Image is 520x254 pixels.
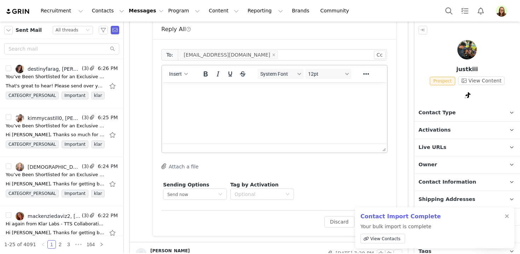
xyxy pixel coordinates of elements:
span: Activations [418,126,451,134]
a: [DEMOGRAPHIC_DATA], [PERSON_NAME], [PERSON_NAME] [16,163,80,171]
i: icon: down [218,192,223,197]
a: Tasks [457,3,473,19]
img: grin logo [6,8,30,15]
li: Next Page [97,240,106,249]
span: Important [62,92,88,99]
li: 1-25 of 4091 [4,240,36,249]
li: 164 [84,240,97,249]
button: Font sizes [305,69,351,79]
a: 1 [48,241,56,248]
div: Optional [235,191,282,198]
button: Reveal or hide additional toolbar items [360,69,372,79]
button: Content [204,3,243,19]
span: CATEGORY_PERSONAL [6,190,59,197]
div: That's great to hear! Please send over your rate card. Thanks! Myriah [6,82,105,90]
p: If you have any questions for me, my name is [PERSON_NAME] and I'm here to help our affiliates ha... [8,154,253,182]
span: System Font [260,71,295,77]
button: Insert [166,69,191,79]
li: Next 3 Pages [73,240,84,249]
a: mackenziedaviz2, [PERSON_NAME] [16,212,80,220]
button: Italic [212,69,224,79]
div: All threads [56,26,78,34]
div: Hi again from Klar Labs - TTS Collaboration (Flat rate + commission) [6,220,105,227]
p: Creator Live Flash Sales [22,132,253,138]
li: 3 [64,240,73,249]
h2: Contact Import Complete [360,212,441,221]
span: Send Email [111,26,119,34]
span: ••• [73,240,84,249]
span: Important [62,190,88,197]
img: 4904f0dc-bf94-4c02-b9b2-2fdb3b7b8c56.jpg [16,212,24,220]
div: Hi Mackenzie, Thanks for getting back to me! I will have to get final approval from the team, but... [6,229,105,236]
span: Prospect [430,77,455,85]
div: You’ve Been Shortlisted for an Exclusive Klar Lab's TikTok Shop Campaign [6,73,105,80]
span: Insert [169,71,182,77]
a: 164 [85,241,97,248]
button: Underline [224,69,236,79]
p: (Klar is in partnership with Joybyte, one of the leading creator-led agencies. Learn more about u... [8,230,253,236]
p: BOGO offers and exclusive promotions [22,122,253,127]
span: Owner [418,161,437,169]
button: View Content [458,76,504,85]
div: Hi Christy, Thanks for getting back to me! I'd have to get final approval from the team, but I th... [6,180,105,187]
strong: The Klar Variety Pack! [26,41,78,47]
span: CATEGORY_PERSONAL [6,92,59,99]
div: kimmycastill0, [PERSON_NAME], [PERSON_NAME] [28,115,80,121]
i: icon: right [99,242,104,247]
img: d95a1ae6-25a7-4659-8551-c3094d44430d.jpg [16,114,24,122]
a: Klar Lab's [207,35,229,41]
button: Attach a file [161,162,198,171]
i: icon: close [272,53,276,57]
span: Live URLs [418,144,446,151]
a: [PERSON_NAME][EMAIL_ADDRESS][DOMAIN_NAME] [99,14,224,20]
i: icon: down [285,192,290,197]
p: justkiii [414,65,520,74]
p: Hi again! [8,25,253,30]
div: destinyfarag, [PERSON_NAME] [28,66,80,72]
i: icon: down [86,28,90,33]
span: Sending Options [163,182,209,187]
span: klar [91,190,105,197]
a: 3 [65,241,73,248]
button: Profile [492,5,514,17]
a: View Contacts [360,234,405,243]
button: Discard [324,216,354,227]
li: Previous Page [39,240,47,249]
p: We’re reaching again because we'd love to work with you on a with newest product: [8,35,253,47]
a: Community [316,3,357,19]
div: [DATE][DATE] 6:28 PM [PERSON_NAME] < > wrote: [3,14,253,20]
span: (3) [80,65,89,72]
div: [DEMOGRAPHIC_DATA], [PERSON_NAME], [PERSON_NAME] [28,164,80,170]
button: Recruitment [36,3,87,19]
span: Contact Type [418,109,456,117]
i: icon: search [110,46,115,51]
span: Important [62,140,88,148]
a: kimmycastill0, [PERSON_NAME], [PERSON_NAME] [16,114,80,122]
button: Messages [129,7,163,15]
a: destinyfarag, [PERSON_NAME] [16,65,80,73]
span: (3) [80,163,89,170]
button: Fonts [258,69,304,79]
button: Notifications [473,3,491,19]
span: klar [91,140,105,148]
button: Contacts [88,3,128,19]
p: This campaign includes: [8,90,253,96]
img: justkiii [457,40,477,59]
span: Send now [167,192,188,197]
span: View Contacts [370,236,400,242]
div: [PERSON_NAME] [150,248,190,254]
em: Flat Rate Payments [22,100,68,106]
p: 20% commission on all sales [22,111,253,117]
button: Program [164,3,204,19]
div: Reply All [161,25,191,34]
span: (3) [80,114,89,121]
a: 2 [56,241,64,248]
span: Shipping Addresses [418,196,475,203]
span: Tag by Activation [230,182,278,187]
button: Reporting [243,3,287,19]
i: icon: left [41,242,45,247]
span: (3) [80,212,89,219]
div: You’ve Been Shortlisted for an Exclusive Klar Lab's TikTok Shop Campaign [6,122,105,129]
